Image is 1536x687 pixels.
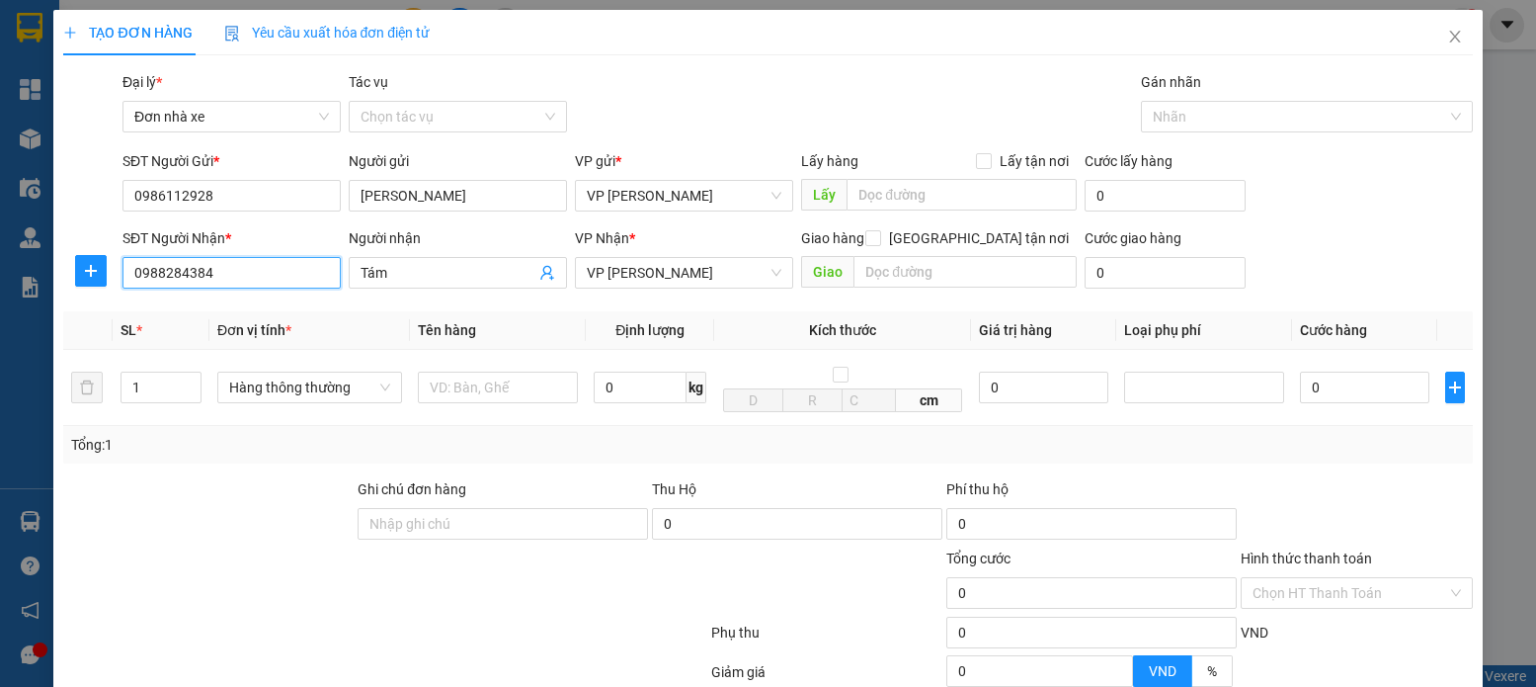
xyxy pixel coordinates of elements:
[992,150,1077,172] span: Lấy tận nơi
[587,258,781,288] span: VP LÊ HỒNG PHONG
[349,74,388,90] label: Tác vụ
[187,102,365,121] strong: : [DOMAIN_NAME]
[71,434,594,456] div: Tổng: 1
[1085,180,1247,212] input: Cước lấy hàng
[212,83,341,98] strong: Hotline : 0889 23 23 23
[652,481,696,497] span: Thu Hộ
[1207,663,1217,679] span: %
[75,255,107,287] button: plus
[358,508,648,540] input: Ghi chú đơn hàng
[946,551,1011,566] span: Tổng cước
[349,227,567,249] div: Người nhận
[801,230,864,246] span: Giao hàng
[122,227,341,249] div: SĐT Người Nhận
[539,265,555,281] span: user-add
[229,373,390,402] span: Hàng thông thường
[1085,257,1247,289] input: Cước giao hàng
[63,25,192,41] span: TẠO ĐƠN HÀNG
[224,26,240,42] img: icon
[358,481,466,497] label: Ghi chú đơn hàng
[217,322,291,338] span: Đơn vị tính
[76,263,106,279] span: plus
[896,388,962,412] span: cm
[142,34,411,54] strong: CÔNG TY TNHH VĨNH QUANG
[1141,74,1201,90] label: Gán nhãn
[575,150,793,172] div: VP gửi
[349,150,567,172] div: Người gửi
[782,388,843,412] input: R
[1116,311,1293,350] th: Loại phụ phí
[121,322,136,338] span: SL
[847,179,1076,211] input: Dọc đường
[134,102,329,131] span: Đơn nhà xe
[1447,29,1463,44] span: close
[1085,153,1172,169] label: Cước lấy hàng
[979,372,1107,403] input: 0
[687,372,706,403] span: kg
[418,372,579,403] input: VD: Bàn, Ghế
[853,256,1076,288] input: Dọc đường
[1241,551,1372,566] label: Hình thức thanh toán
[946,478,1237,508] div: Phí thu hộ
[122,150,341,172] div: SĐT Người Gửi
[809,322,876,338] span: Kích thước
[224,25,431,41] span: Yêu cầu xuất hóa đơn điện tử
[187,105,236,120] span: Website
[122,74,162,90] span: Đại lý
[418,322,476,338] span: Tên hàng
[801,256,853,288] span: Giao
[63,26,77,40] span: plus
[19,31,112,124] img: logo
[71,372,103,403] button: delete
[615,322,685,338] span: Định lượng
[881,227,1077,249] span: [GEOGRAPHIC_DATA] tận nơi
[575,230,629,246] span: VP Nhận
[1149,663,1176,679] span: VND
[801,179,847,211] span: Lấy
[842,388,896,412] input: C
[1300,322,1367,338] span: Cước hàng
[979,322,1052,338] span: Giá trị hàng
[1241,625,1268,641] span: VND
[197,58,357,79] strong: PHIẾU GỬI HÀNG
[587,181,781,211] span: VP Nguyễn Văn Cừ
[801,153,858,169] span: Lấy hàng
[723,388,783,412] input: D
[709,622,944,656] div: Phụ thu
[1085,230,1181,246] label: Cước giao hàng
[1446,380,1464,395] span: plus
[1427,10,1483,65] button: Close
[1445,372,1465,403] button: plus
